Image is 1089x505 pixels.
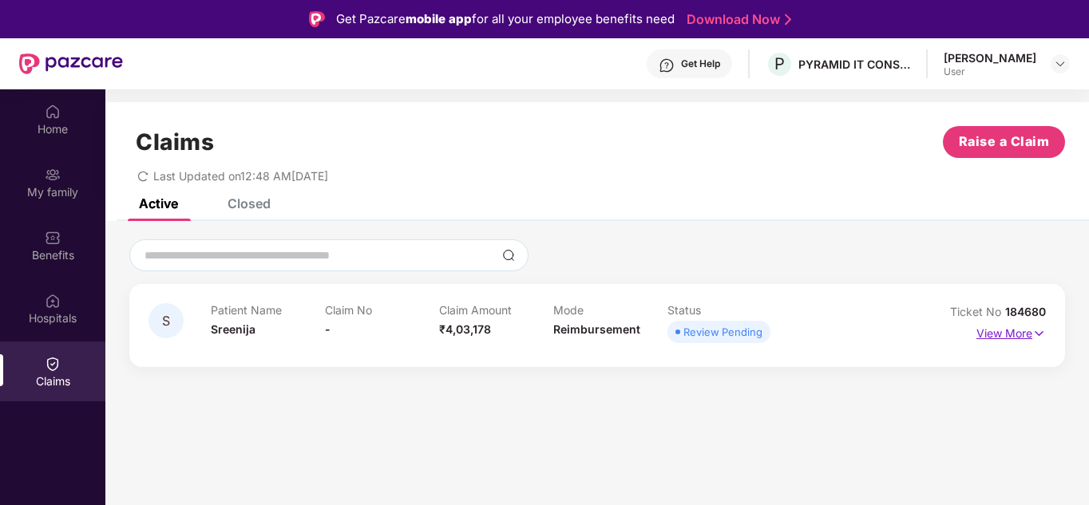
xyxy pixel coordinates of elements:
div: Closed [228,195,271,211]
div: Get Help [681,57,720,70]
img: svg+xml;base64,PHN2ZyBpZD0iQ2xhaW0iIHhtbG5zPSJodHRwOi8vd3d3LnczLm9yZy8yMDAwL3N2ZyIgd2lkdGg9IjIwIi... [45,356,61,372]
span: Last Updated on 12:48 AM[DATE] [153,169,328,183]
img: svg+xml;base64,PHN2ZyBpZD0iSG9zcGl0YWxzIiB4bWxucz0iaHR0cDovL3d3dy53My5vcmcvMjAwMC9zdmciIHdpZHRoPS... [45,293,61,309]
p: Claim Amount [439,303,553,317]
span: Reimbursement [553,322,640,336]
img: svg+xml;base64,PHN2ZyBpZD0iQmVuZWZpdHMiIHhtbG5zPSJodHRwOi8vd3d3LnczLm9yZy8yMDAwL3N2ZyIgd2lkdGg9Ij... [45,230,61,246]
p: Patient Name [211,303,325,317]
img: svg+xml;base64,PHN2ZyBpZD0iSG9tZSIgeG1sbnM9Imh0dHA6Ly93d3cudzMub3JnLzIwMDAvc3ZnIiB3aWR0aD0iMjAiIG... [45,104,61,120]
span: ₹4,03,178 [439,322,491,336]
a: Download Now [687,11,786,28]
p: Status [667,303,782,317]
div: Get Pazcare for all your employee benefits need [336,10,675,29]
strong: mobile app [406,11,472,26]
span: Sreenija [211,322,255,336]
div: PYRAMID IT CONSULTING PRIVATE LIMITED [798,57,910,72]
span: redo [137,169,148,183]
img: svg+xml;base64,PHN2ZyB3aWR0aD0iMjAiIGhlaWdodD0iMjAiIHZpZXdCb3g9IjAgMCAyMCAyMCIgZmlsbD0ibm9uZSIgeG... [45,167,61,183]
button: Raise a Claim [943,126,1065,158]
img: svg+xml;base64,PHN2ZyBpZD0iRHJvcGRvd24tMzJ4MzIiIHhtbG5zPSJodHRwOi8vd3d3LnczLm9yZy8yMDAwL3N2ZyIgd2... [1054,57,1067,70]
img: Stroke [785,11,791,28]
div: Active [139,195,178,211]
img: svg+xml;base64,PHN2ZyB4bWxucz0iaHR0cDovL3d3dy53My5vcmcvMjAwMC9zdmciIHdpZHRoPSIxNyIgaGVpZ2h0PSIxNy... [1032,325,1046,342]
p: Mode [553,303,667,317]
p: View More [976,321,1046,342]
span: Raise a Claim [959,132,1050,152]
div: User [944,65,1036,78]
img: svg+xml;base64,PHN2ZyBpZD0iU2VhcmNoLTMyeDMyIiB4bWxucz0iaHR0cDovL3d3dy53My5vcmcvMjAwMC9zdmciIHdpZH... [502,249,515,262]
span: 184680 [1005,305,1046,318]
span: Ticket No [950,305,1005,318]
p: Claim No [325,303,439,317]
span: - [325,322,331,336]
div: [PERSON_NAME] [944,50,1036,65]
img: New Pazcare Logo [19,53,123,74]
img: svg+xml;base64,PHN2ZyBpZD0iSGVscC0zMngzMiIgeG1sbnM9Imh0dHA6Ly93d3cudzMub3JnLzIwMDAvc3ZnIiB3aWR0aD... [659,57,675,73]
span: S [162,314,170,328]
img: Logo [309,11,325,27]
div: Review Pending [683,324,762,340]
h1: Claims [136,128,214,156]
span: P [774,54,785,73]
